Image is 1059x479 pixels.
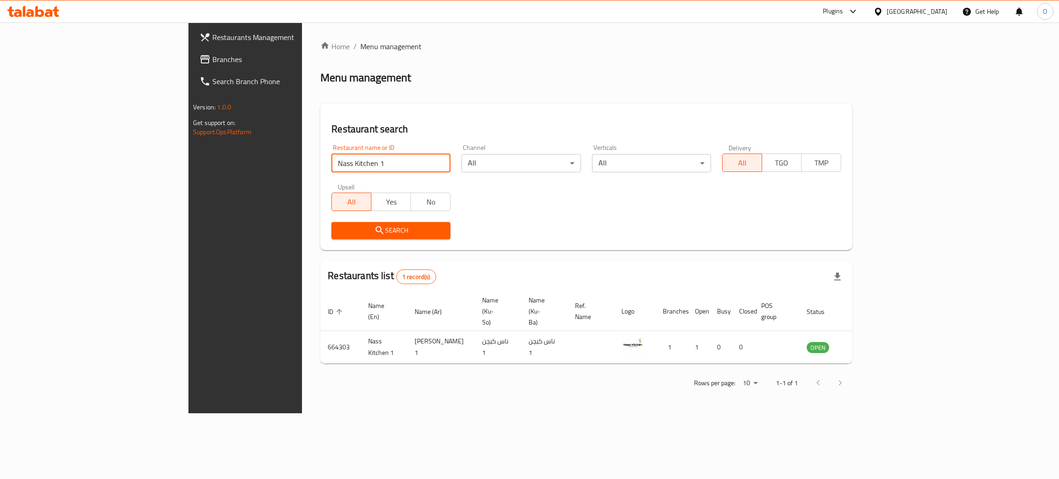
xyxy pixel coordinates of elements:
span: All [336,195,368,209]
span: Name (Ku-Ba) [529,295,557,328]
span: 1 record(s) [397,273,436,281]
div: [GEOGRAPHIC_DATA] [887,6,947,17]
label: Delivery [729,144,752,151]
button: Yes [371,193,411,211]
div: OPEN [807,342,829,353]
td: ناس كيچن 1 [475,331,521,364]
span: POS group [761,300,788,322]
span: Ref. Name [575,300,603,322]
div: Total records count [396,269,436,284]
div: All [592,154,711,172]
h2: Restaurants list [328,269,436,284]
span: Menu management [360,41,421,52]
span: Name (En) [368,300,396,322]
div: Export file [826,266,848,288]
img: Nass Kitchen 1 [621,334,644,357]
span: Restaurants Management [212,32,358,43]
th: Closed [732,292,754,331]
span: Status [807,306,837,317]
th: Action [848,292,879,331]
button: No [410,193,450,211]
button: Search [331,222,450,239]
span: Branches [212,54,358,65]
span: Version: [193,101,216,113]
a: Branches [192,48,365,70]
a: Restaurants Management [192,26,365,48]
span: TGO [766,156,798,170]
input: Search for restaurant name or ID.. [331,154,450,172]
span: Name (Ku-So) [482,295,510,328]
span: No [415,195,447,209]
button: TMP [801,154,841,172]
div: Rows per page: [739,376,761,390]
th: Open [688,292,710,331]
h2: Restaurant search [331,122,841,136]
span: OPEN [807,342,829,353]
a: Support.OpsPlatform [193,126,251,138]
th: Busy [710,292,732,331]
nav: breadcrumb [320,41,852,52]
td: 0 [710,331,732,364]
p: 1-1 of 1 [776,377,798,389]
td: 1 [688,331,710,364]
td: ناس كيچن 1 [521,331,568,364]
div: Plugins [823,6,843,17]
th: Branches [655,292,688,331]
button: All [722,154,762,172]
h2: Menu management [320,70,411,85]
td: 0 [732,331,754,364]
span: Get support on: [193,117,235,129]
th: Logo [614,292,655,331]
td: Nass Kitchen 1 [361,331,407,364]
span: ID [328,306,345,317]
table: enhanced table [320,292,879,364]
p: Rows per page: [694,377,735,389]
span: Search Branch Phone [212,76,358,87]
span: Yes [375,195,407,209]
span: TMP [805,156,837,170]
a: Search Branch Phone [192,70,365,92]
span: All [726,156,758,170]
span: O [1043,6,1047,17]
span: Name (Ar) [415,306,454,317]
div: All [461,154,581,172]
button: All [331,193,371,211]
td: [PERSON_NAME] 1 [407,331,475,364]
td: 1 [655,331,688,364]
span: Search [339,225,443,236]
button: TGO [762,154,802,172]
label: Upsell [338,183,355,190]
span: 1.0.0 [217,101,231,113]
